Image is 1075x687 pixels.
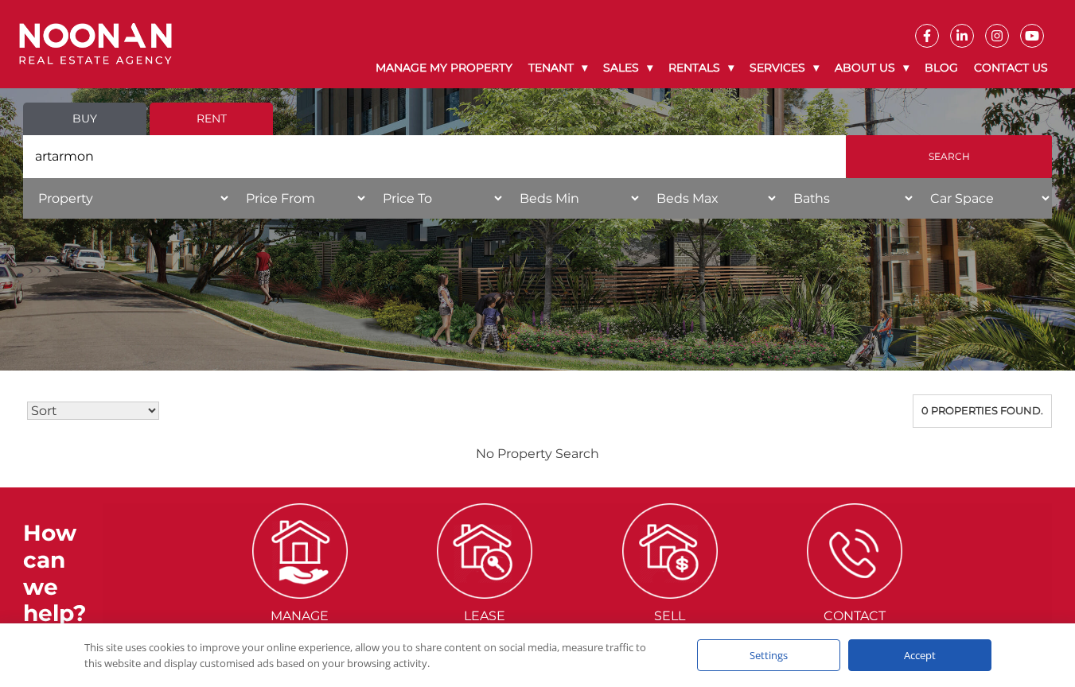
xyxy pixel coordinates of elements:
p: No Property Search [23,444,1052,464]
img: ICONS [437,503,532,599]
img: Noonan Real Estate Agency [19,23,172,65]
div: Accept [848,639,991,671]
a: ICONS ContactUs [764,542,946,642]
span: Sell my Property [579,607,761,645]
a: ICONS Leasemy Property [394,542,576,642]
input: Search [846,135,1052,178]
a: Rentals [660,48,742,88]
a: ICONS Sellmy Property [579,542,761,642]
a: Tenant [520,48,595,88]
div: This site uses cookies to improve your online experience, allow you to share content on social me... [84,639,665,671]
a: About Us [827,48,917,88]
a: ICONS Managemy Property [208,542,391,642]
a: Buy [23,103,146,135]
h3: How can we help? [23,520,103,627]
span: Lease my Property [394,607,576,645]
img: ICONS [252,503,348,599]
div: Settings [697,639,840,671]
a: Contact Us [966,48,1056,88]
a: Sales [595,48,660,88]
a: Services [742,48,827,88]
a: Blog [917,48,966,88]
a: Manage My Property [368,48,520,88]
img: ICONS [807,503,902,599]
select: Sort Listings [27,402,159,420]
input: Search by suburb, postcode or area [23,135,846,178]
div: 0 properties found. [913,394,1052,428]
img: ICONS [622,503,718,599]
span: Contact Us [764,607,946,645]
span: Manage my Property [208,607,391,645]
a: Rent [150,103,273,135]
